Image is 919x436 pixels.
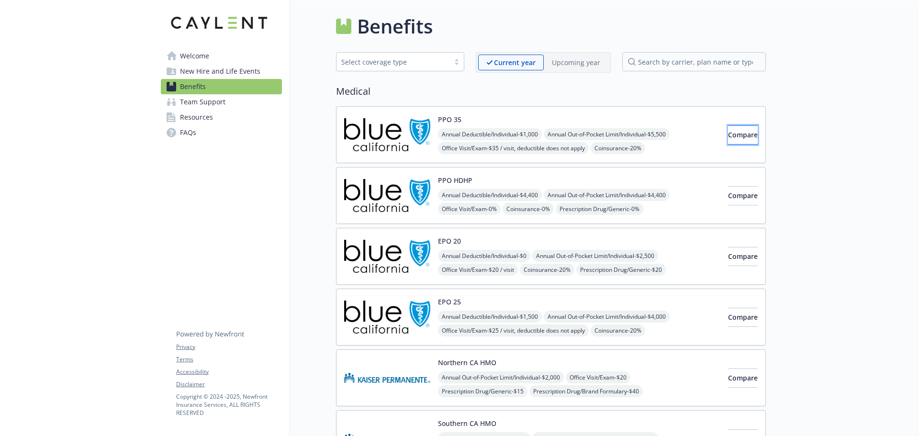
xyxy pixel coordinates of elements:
[357,12,433,41] h1: Benefits
[344,175,430,216] img: Blue Shield of California carrier logo
[438,324,589,336] span: Office Visit/Exam - $25 / visit, deductible does not apply
[161,125,282,140] a: FAQs
[494,57,536,67] p: Current year
[180,94,225,110] span: Team Support
[728,186,758,205] button: Compare
[438,358,496,368] button: Northern CA HMO
[438,142,589,154] span: Office Visit/Exam - $35 / visit, deductible does not apply
[566,371,630,383] span: Office Visit/Exam - $20
[520,264,574,276] span: Coinsurance - 20%
[161,79,282,94] a: Benefits
[438,128,542,140] span: Annual Deductible/Individual - $1,000
[728,308,758,327] button: Compare
[438,203,501,215] span: Office Visit/Exam - 0%
[176,392,281,417] p: Copyright © 2024 - 2025 , Newfront Insurance Services, ALL RIGHTS RESERVED
[544,189,670,201] span: Annual Out-of-Pocket Limit/Individual - $4,400
[438,236,461,246] button: EPO 20
[161,110,282,125] a: Resources
[180,125,196,140] span: FAQs
[344,297,430,337] img: Blue Shield of California carrier logo
[438,418,496,428] button: Southern CA HMO
[180,64,260,79] span: New Hire and Life Events
[728,247,758,266] button: Compare
[728,191,758,200] span: Compare
[728,369,758,388] button: Compare
[438,264,518,276] span: Office Visit/Exam - $20 / visit
[161,48,282,64] a: Welcome
[529,385,643,397] span: Prescription Drug/Brand Formulary - $40
[161,64,282,79] a: New Hire and Life Events
[176,355,281,364] a: Terms
[180,79,206,94] span: Benefits
[344,236,430,277] img: Blue Shield of California carrier logo
[438,114,461,124] button: PPO 35
[180,110,213,125] span: Resources
[591,324,645,336] span: Coinsurance - 20%
[552,57,600,67] p: Upcoming year
[438,297,461,307] button: EPO 25
[176,343,281,351] a: Privacy
[728,373,758,382] span: Compare
[176,368,281,376] a: Accessibility
[576,264,666,276] span: Prescription Drug/Generic - $20
[728,313,758,322] span: Compare
[438,311,542,323] span: Annual Deductible/Individual - $1,500
[544,128,670,140] span: Annual Out-of-Pocket Limit/Individual - $5,500
[556,203,643,215] span: Prescription Drug/Generic - 0%
[622,52,766,71] input: search by carrier, plan name or type
[728,125,758,145] button: Compare
[728,252,758,261] span: Compare
[336,84,766,99] h2: Medical
[728,130,758,139] span: Compare
[438,175,472,185] button: PPO HDHP
[438,385,527,397] span: Prescription Drug/Generic - $15
[344,114,430,155] img: Blue Shield of California carrier logo
[544,311,670,323] span: Annual Out-of-Pocket Limit/Individual - $4,000
[532,250,658,262] span: Annual Out-of-Pocket Limit/Individual - $2,500
[176,380,281,389] a: Disclaimer
[344,358,430,398] img: Kaiser Permanente Insurance Company carrier logo
[438,189,542,201] span: Annual Deductible/Individual - $4,400
[438,371,564,383] span: Annual Out-of-Pocket Limit/Individual - $2,000
[341,57,445,67] div: Select coverage type
[161,94,282,110] a: Team Support
[503,203,554,215] span: Coinsurance - 0%
[438,250,530,262] span: Annual Deductible/Individual - $0
[180,48,209,64] span: Welcome
[591,142,645,154] span: Coinsurance - 20%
